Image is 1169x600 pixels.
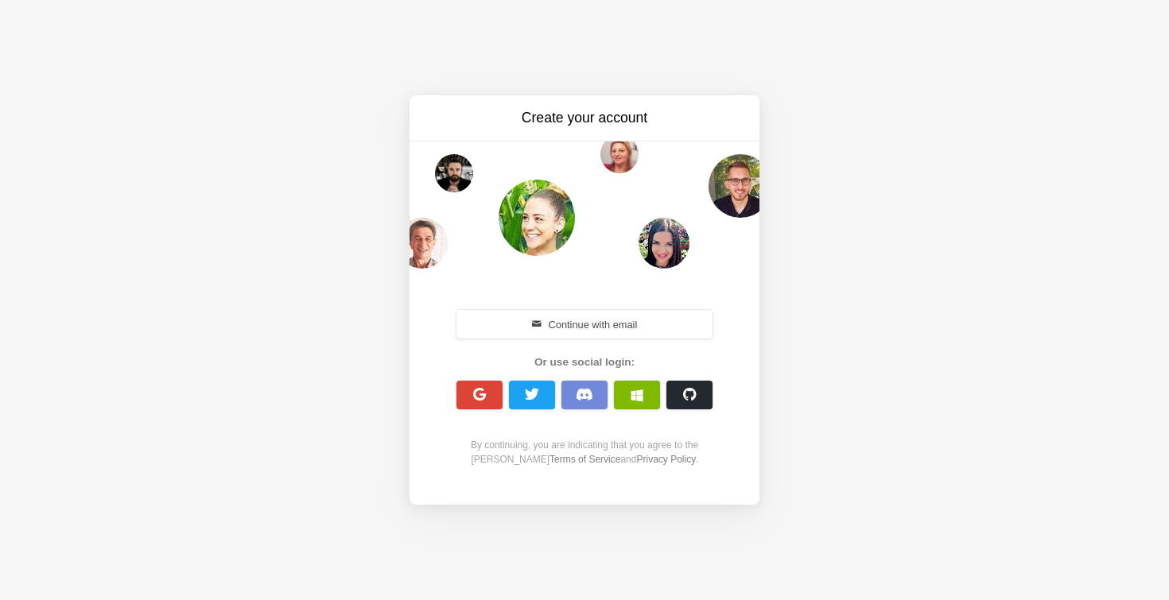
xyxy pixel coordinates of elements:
[451,108,718,128] h3: Create your account
[636,454,695,465] a: Privacy Policy
[456,310,713,339] button: Continue with email
[550,454,620,465] a: Terms of Service
[448,354,721,370] div: Or use social login:
[448,438,721,466] div: By continuing, you are indicating that you agree to the [PERSON_NAME] and .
